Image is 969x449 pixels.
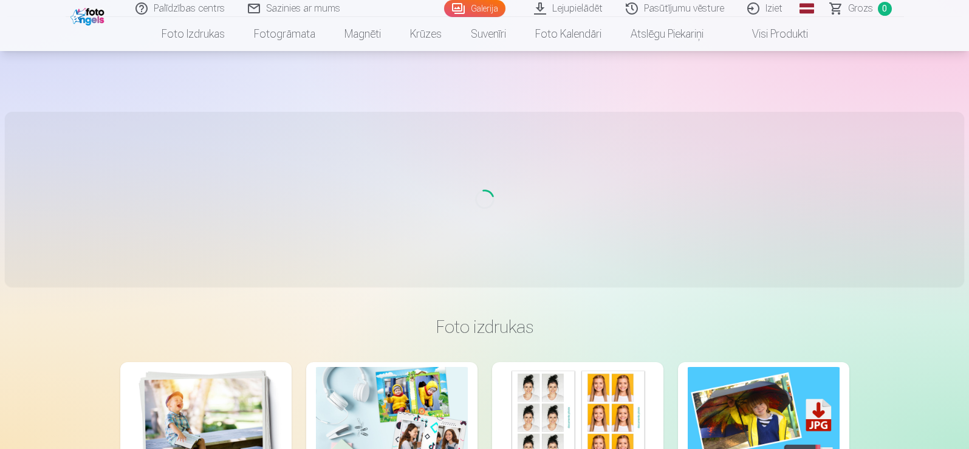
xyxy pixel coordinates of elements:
a: Fotogrāmata [239,17,330,51]
a: Visi produkti [718,17,823,51]
a: Atslēgu piekariņi [616,17,718,51]
a: Krūzes [395,17,456,51]
a: Magnēti [330,17,395,51]
a: Suvenīri [456,17,521,51]
span: Grozs [848,1,873,16]
img: /fa1 [70,5,108,26]
a: Foto izdrukas [147,17,239,51]
span: 0 [878,2,892,16]
h3: Foto izdrukas [130,316,840,338]
a: Foto kalendāri [521,17,616,51]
